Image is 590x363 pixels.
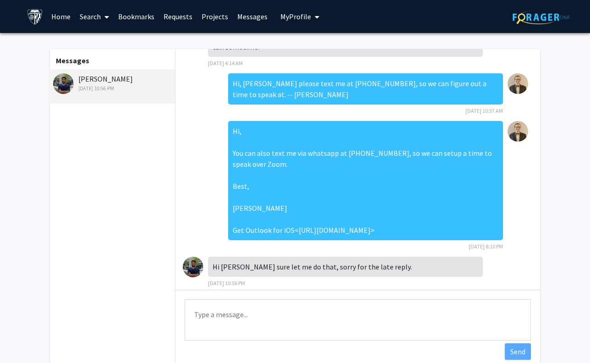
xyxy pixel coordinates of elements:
a: Bookmarks [114,0,159,33]
a: Search [75,0,114,33]
a: Requests [159,0,197,33]
span: [DATE] 10:37 AM [465,107,503,114]
a: Home [47,0,75,33]
div: Hi, [PERSON_NAME] please text me at [PHONE_NUMBER], so we can figure out a time to speak at. -- [... [228,73,503,104]
span: [DATE] 8:10 PM [469,243,503,250]
iframe: Chat [7,322,39,356]
img: Johns Hopkins University Logo [27,9,43,25]
img: ForagerOne Logo [513,10,570,24]
a: Projects [197,0,233,33]
img: Andrew Michaelson [508,73,528,94]
span: [DATE] 10:56 PM [208,280,245,286]
b: Messages [56,56,89,65]
a: Messages [233,0,272,33]
div: [PERSON_NAME] [53,73,173,93]
img: Prithviraj Ray [183,257,203,277]
img: Prithviraj Ray [53,73,74,94]
div: Hi [PERSON_NAME] sure let me do that, sorry for the late reply. [208,257,483,277]
span: [DATE] 4:14 AM [208,60,243,66]
div: [DATE] 10:56 PM [53,84,173,93]
span: My Profile [280,12,311,21]
button: Send [505,343,531,360]
textarea: Message [185,299,531,341]
div: Hi, You can also text me via whatsapp at [PHONE_NUMBER], so we can setup a time to speak over Zoo... [228,121,503,240]
img: Andrew Michaelson [508,121,528,142]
